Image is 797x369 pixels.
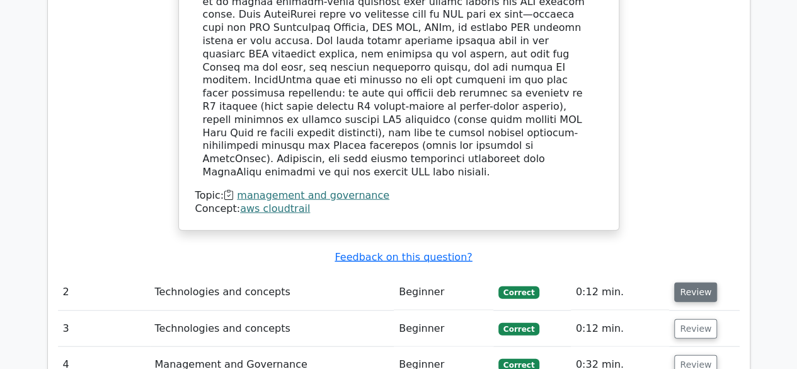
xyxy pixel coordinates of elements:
[195,202,602,216] div: Concept:
[498,286,539,299] span: Correct
[240,202,310,214] a: aws cloudtrail
[150,311,394,347] td: Technologies and concepts
[571,274,670,310] td: 0:12 min.
[674,283,717,302] button: Review
[195,189,602,202] div: Topic:
[58,311,150,347] td: 3
[335,251,472,263] a: Feedback on this question?
[150,274,394,310] td: Technologies and concepts
[394,311,493,347] td: Beginner
[498,323,539,336] span: Correct
[58,274,150,310] td: 2
[394,274,493,310] td: Beginner
[674,319,717,339] button: Review
[571,311,670,347] td: 0:12 min.
[237,189,389,201] a: management and governance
